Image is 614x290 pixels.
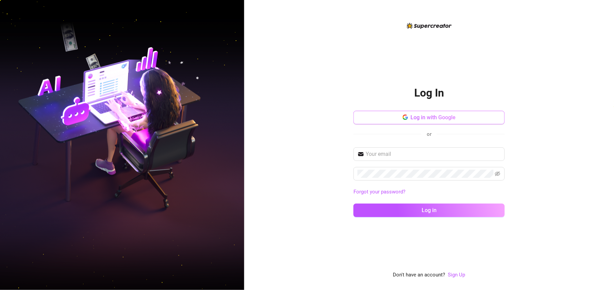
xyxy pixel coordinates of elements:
[366,150,501,158] input: Your email
[422,207,437,213] span: Log in
[353,188,505,196] a: Forgot your password?
[414,86,444,100] h2: Log In
[353,189,405,195] a: Forgot your password?
[495,171,500,177] span: eye-invisible
[427,131,431,137] span: or
[407,23,452,29] img: logo-BBDzfeDw.svg
[353,111,505,124] button: Log in with Google
[411,114,456,121] span: Log in with Google
[448,271,465,279] a: Sign Up
[393,271,445,279] span: Don't have an account?
[448,272,465,278] a: Sign Up
[353,204,505,217] button: Log in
